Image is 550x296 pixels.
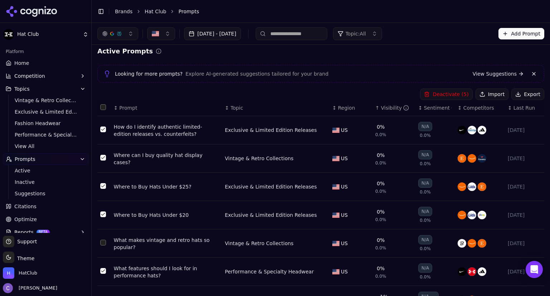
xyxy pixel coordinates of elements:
span: 0.0% [420,274,431,280]
div: N/A [418,263,432,273]
span: Theme [14,256,34,261]
img: etsy [478,239,486,248]
img: US flag [332,184,339,190]
img: United States [152,30,159,37]
img: amazon [468,154,476,163]
img: Hat Club [3,29,14,40]
div: ↕Last Run [508,104,541,111]
a: Exclusive & Limited Edition Releases [12,107,80,117]
span: Explore AI-generated suggestions tailored for your brand [185,70,328,77]
div: N/A [418,150,432,159]
a: Where to Buy Hats Under $20 [114,211,219,219]
img: adidas [478,126,486,134]
button: Select all rows [100,104,106,110]
span: 0.0% [420,161,431,167]
img: US flag [332,269,339,274]
th: brandMentionRate [372,100,415,116]
a: View Suggestions [473,70,524,77]
a: Home [3,57,88,69]
div: 0% [377,123,385,130]
img: nike [458,126,466,134]
span: US [341,126,348,134]
a: What makes vintage and retro hats so popular? [114,237,219,251]
span: 0.0% [375,188,386,194]
button: Competition [3,70,88,82]
span: US [341,155,348,162]
img: under armour [468,267,476,276]
img: etsy [478,182,486,191]
a: Hat Club [145,8,166,15]
th: sentiment [415,100,455,116]
a: What features should I look for in performance hats? [114,265,219,279]
div: How do I identify authentic limited-edition releases vs. counterfeits? [114,123,219,138]
button: Dismiss banner [530,70,538,78]
button: [DATE] - [DATE] [184,27,241,40]
img: US flag [332,128,339,133]
span: BETA [37,230,50,235]
div: [DATE] [508,155,541,162]
button: Open user button [3,283,57,293]
a: Exclusive & Limited Edition Releases [225,126,317,134]
div: [DATE] [508,183,541,190]
div: Exclusive & Limited Edition Releases [225,183,317,190]
button: Select row 191 [100,126,106,132]
span: Prompt [119,104,137,111]
a: Where can I buy quality hat display cases? [114,152,219,166]
div: ↕Region [332,104,370,111]
nav: breadcrumb [115,8,530,15]
div: 0% [377,237,385,244]
span: 0.0% [375,160,386,166]
span: Performance & Specialty Headwear [15,131,77,138]
div: [DATE] [508,126,541,134]
span: View All [15,143,77,150]
img: fanatics [478,154,486,163]
span: Topics [14,85,30,92]
a: Where to Buy Hats Under $25? [114,183,219,190]
div: [DATE] [508,240,541,247]
button: Select row 193 [100,183,106,189]
img: mlb shop [458,239,466,248]
span: Prompts [178,8,199,15]
div: ↑Visibility [375,104,412,111]
span: Home [14,59,29,67]
div: 0% [377,208,385,215]
button: Prompts [3,153,88,165]
div: ↕Topic [225,104,327,111]
div: N/A [418,122,432,131]
span: 0.0% [375,273,386,279]
th: Prompt [111,100,222,116]
span: Suggestions [15,190,77,197]
img: ebay [478,211,486,219]
span: 0.0% [420,218,431,223]
a: Vintage & Retro Collections [225,155,294,162]
div: N/A [418,178,432,188]
span: Vintage & Retro Collections [15,97,77,104]
span: [PERSON_NAME] [16,285,57,291]
button: Select row 195 [100,240,106,245]
img: amazon [468,239,476,248]
span: Support [14,238,37,245]
div: [DATE] [508,211,541,219]
img: US flag [332,213,339,218]
a: Performance & Specialty Headwear [12,130,80,140]
a: Performance & Specialty Headwear [225,268,314,275]
span: Region [338,104,355,111]
div: N/A [418,207,432,216]
img: US flag [332,156,339,161]
th: Last Run [505,100,544,116]
span: US [341,211,348,219]
span: Topic [231,104,243,111]
span: 0.0% [420,189,431,195]
div: 0% [377,180,385,187]
button: Import [476,89,508,100]
img: nike [458,267,466,276]
span: HatClub [19,270,37,276]
img: amazon [458,211,466,219]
